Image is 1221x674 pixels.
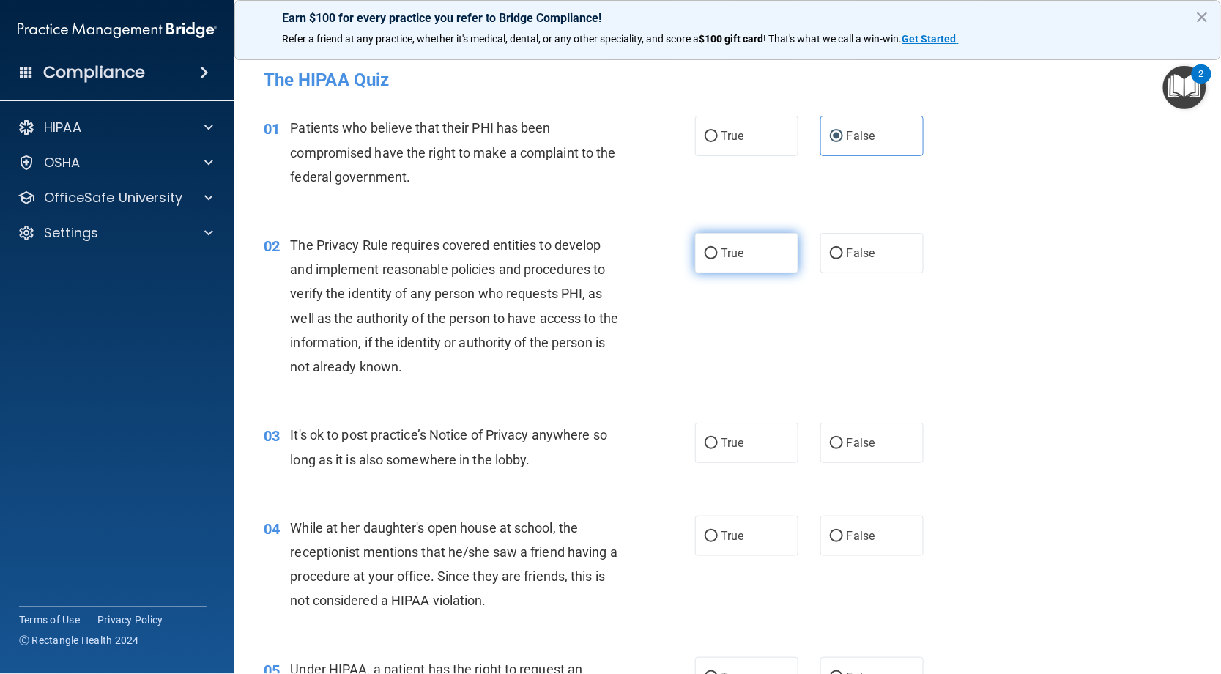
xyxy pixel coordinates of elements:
[721,436,744,450] span: True
[19,633,139,648] span: Ⓒ Rectangle Health 2024
[264,237,280,255] span: 02
[847,129,875,143] span: False
[97,612,163,627] a: Privacy Policy
[19,612,80,627] a: Terms of Use
[830,531,843,542] input: False
[721,129,744,143] span: True
[847,436,875,450] span: False
[902,33,957,45] strong: Get Started
[291,237,619,374] span: The Privacy Rule requires covered entities to develop and implement reasonable policies and proce...
[18,189,213,207] a: OfficeSafe University
[830,248,843,259] input: False
[18,15,217,45] img: PMB logo
[291,120,616,184] span: Patients who believe that their PHI has been compromised have the right to make a complaint to th...
[18,154,213,171] a: OSHA
[44,224,98,242] p: Settings
[264,70,1192,89] h4: The HIPAA Quiz
[44,154,81,171] p: OSHA
[291,427,608,467] span: It's ok to post practice’s Notice of Privacy anywhere so long as it is also somewhere in the lobby.
[721,529,744,543] span: True
[705,131,718,142] input: True
[705,531,718,542] input: True
[847,246,875,260] span: False
[44,119,81,136] p: HIPAA
[18,119,213,136] a: HIPAA
[282,11,1173,25] p: Earn $100 for every practice you refer to Bridge Compliance!
[43,62,145,83] h4: Compliance
[705,438,718,449] input: True
[705,248,718,259] input: True
[1195,5,1209,29] button: Close
[847,529,875,543] span: False
[44,189,182,207] p: OfficeSafe University
[830,131,843,142] input: False
[282,33,699,45] span: Refer a friend at any practice, whether it's medical, dental, or any other speciality, and score a
[264,520,280,538] span: 04
[264,427,280,445] span: 03
[18,224,213,242] a: Settings
[291,520,618,609] span: While at her daughter's open house at school, the receptionist mentions that he/she saw a friend ...
[902,33,959,45] a: Get Started
[721,246,744,260] span: True
[763,33,902,45] span: ! That's what we call a win-win.
[699,33,763,45] strong: $100 gift card
[830,438,843,449] input: False
[1163,66,1206,109] button: Open Resource Center, 2 new notifications
[1199,74,1204,93] div: 2
[264,120,280,138] span: 01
